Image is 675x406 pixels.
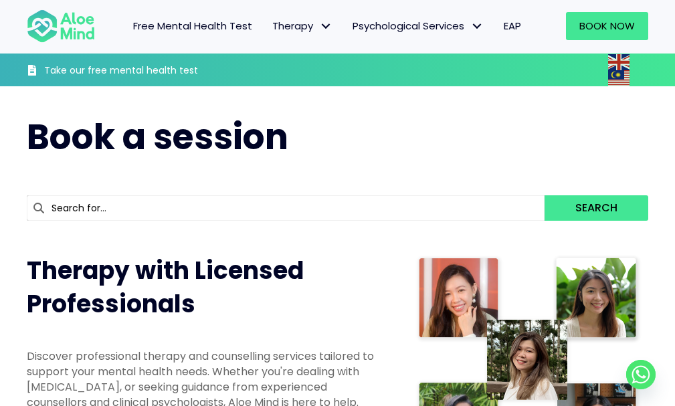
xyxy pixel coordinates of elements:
span: Free Mental Health Test [133,19,252,33]
span: Psychological Services: submenu [468,17,487,36]
nav: Menu [108,12,531,40]
span: Therapy with Licensed Professionals [27,253,304,321]
input: Search for... [27,195,545,221]
img: en [608,54,630,70]
img: Aloe mind Logo [27,9,95,43]
img: ms [608,70,630,86]
button: Search [545,195,648,221]
a: Take our free mental health test [27,57,217,86]
a: TherapyTherapy: submenu [262,12,343,40]
a: Whatsapp [626,360,656,389]
span: Book Now [579,19,635,33]
span: EAP [504,19,521,33]
a: English [608,54,631,69]
span: Psychological Services [353,19,484,33]
h3: Take our free mental health test [44,64,217,78]
a: Psychological ServicesPsychological Services: submenu [343,12,494,40]
span: Therapy [272,19,332,33]
a: EAP [494,12,531,40]
span: Therapy: submenu [316,17,336,36]
a: Free Mental Health Test [123,12,262,40]
a: Malay [608,70,631,86]
a: Book Now [566,12,648,40]
span: Book a session [27,112,288,161]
